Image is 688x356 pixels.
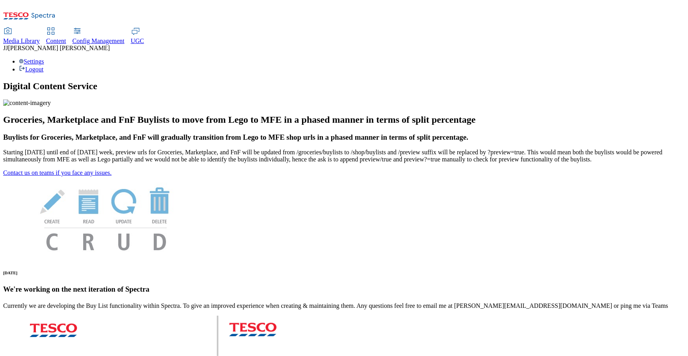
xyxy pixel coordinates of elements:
h1: Digital Content Service [3,81,685,92]
h3: We're working on the next iteration of Spectra [3,285,685,294]
h6: [DATE] [3,270,685,275]
span: [PERSON_NAME] [PERSON_NAME] [8,45,110,51]
img: content-imagery [3,99,51,107]
span: JJ [3,45,8,51]
a: Logout [19,66,43,73]
span: Content [46,37,66,44]
p: Starting [DATE] until end of [DATE] week, preview urls for Groceries, Marketplace, and FnF will b... [3,149,685,163]
a: Contact us on teams if you face any issues. [3,169,112,176]
img: News Image [3,176,208,259]
span: Config Management [73,37,125,44]
a: Content [46,28,66,45]
span: UGC [131,37,144,44]
p: Currently we are developing the Buy List functionality within Spectra. To give an improved experi... [3,302,685,309]
h3: Buylists for Groceries, Marketplace, and FnF will gradually transition from Lego to MFE shop urls... [3,133,685,142]
a: UGC [131,28,144,45]
h2: Groceries, Marketplace and FnF Buylists to move from Lego to MFE in a phased manner in terms of s... [3,114,685,125]
a: Config Management [73,28,125,45]
span: Media Library [3,37,40,44]
a: Media Library [3,28,40,45]
a: Settings [19,58,44,65]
